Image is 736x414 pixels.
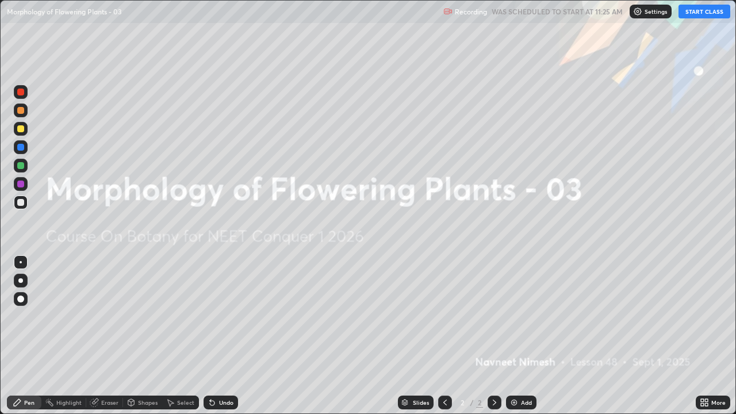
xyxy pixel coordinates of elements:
[177,400,194,405] div: Select
[470,399,474,406] div: /
[521,400,532,405] div: Add
[645,9,667,14] p: Settings
[457,399,468,406] div: 2
[455,7,487,16] p: Recording
[138,400,158,405] div: Shapes
[56,400,82,405] div: Highlight
[443,7,453,16] img: recording.375f2c34.svg
[7,7,122,16] p: Morphology of Flowering Plants - 03
[101,400,118,405] div: Eraser
[633,7,642,16] img: class-settings-icons
[413,400,429,405] div: Slides
[476,397,483,408] div: 2
[678,5,730,18] button: START CLASS
[219,400,233,405] div: Undo
[24,400,34,405] div: Pen
[509,398,519,407] img: add-slide-button
[492,6,623,17] h5: WAS SCHEDULED TO START AT 11:25 AM
[711,400,726,405] div: More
